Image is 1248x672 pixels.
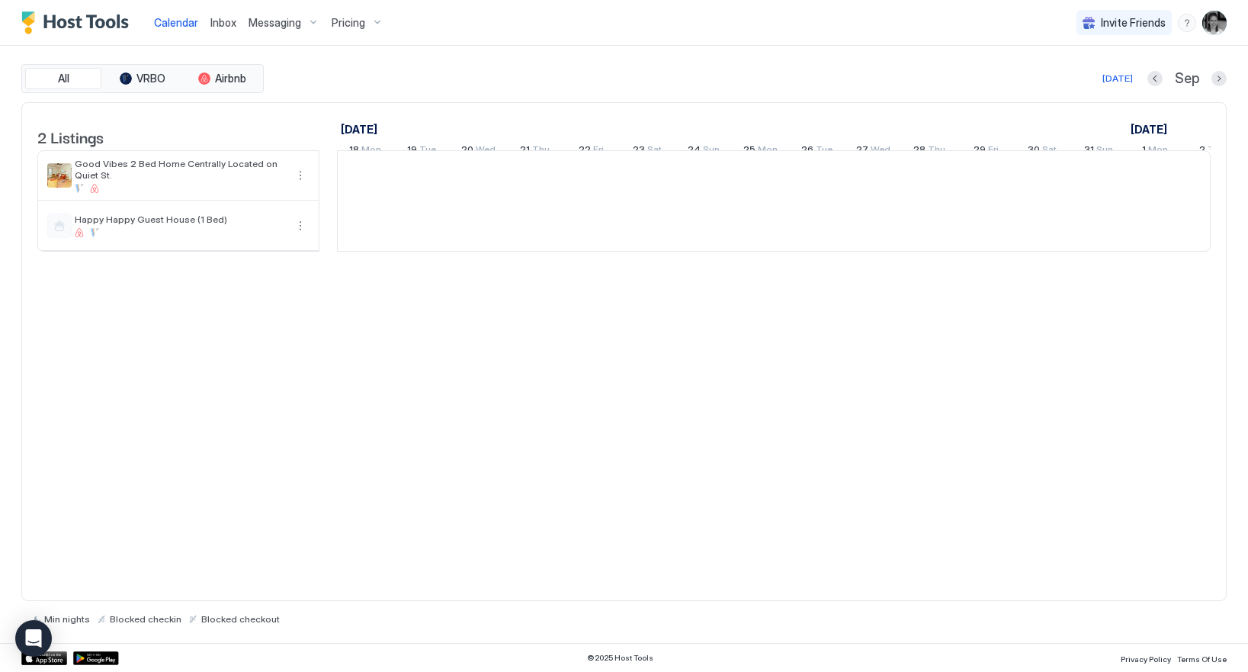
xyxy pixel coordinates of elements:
[1100,69,1135,88] button: [DATE]
[758,143,778,159] span: Mon
[476,143,496,159] span: Wed
[21,64,264,93] div: tab-group
[1177,650,1227,666] a: Terms Of Use
[37,125,104,148] span: 2 Listings
[337,118,381,140] a: August 18, 2025
[520,143,530,159] span: 21
[871,143,890,159] span: Wed
[1096,143,1113,159] span: Sun
[1199,143,1205,159] span: 2
[928,143,945,159] span: Thu
[988,143,999,159] span: Fri
[1102,72,1133,85] div: [DATE]
[419,143,436,159] span: Tue
[1127,118,1171,140] a: September 1, 2025
[1175,70,1199,88] span: Sep
[1084,143,1094,159] span: 31
[1178,14,1196,32] div: menu
[21,11,136,34] a: Host Tools Logo
[703,143,720,159] span: Sun
[1202,11,1227,35] div: User profile
[75,214,285,225] span: Happy Happy Guest House (1 Bed)
[457,140,499,162] a: August 20, 2025
[184,68,260,89] button: Airbnb
[587,653,653,663] span: © 2025 Host Tools
[73,651,119,665] a: Google Play Store
[210,14,236,31] a: Inbox
[1042,143,1057,159] span: Sat
[629,140,666,162] a: August 23, 2025
[345,140,385,162] a: August 18, 2025
[1147,71,1163,86] button: Previous month
[25,68,101,89] button: All
[1080,140,1117,162] a: August 31, 2025
[332,16,365,30] span: Pricing
[47,163,72,188] div: listing image
[1138,140,1172,162] a: September 1, 2025
[136,72,165,85] span: VRBO
[361,143,381,159] span: Mon
[579,143,591,159] span: 22
[801,143,813,159] span: 26
[816,143,833,159] span: Tue
[852,140,894,162] a: August 27, 2025
[21,651,67,665] a: App Store
[461,143,473,159] span: 20
[910,140,949,162] a: August 28, 2025
[15,620,52,657] div: Open Intercom Messenger
[1121,650,1171,666] a: Privacy Policy
[739,140,781,162] a: August 25, 2025
[349,143,359,159] span: 18
[1208,143,1224,159] span: Tue
[403,140,440,162] a: August 19, 2025
[913,143,926,159] span: 28
[633,143,645,159] span: 23
[110,613,181,625] span: Blocked checkin
[1177,654,1227,664] span: Terms Of Use
[743,143,756,159] span: 25
[1211,71,1227,86] button: Next month
[1148,143,1168,159] span: Mon
[58,72,69,85] span: All
[1024,140,1060,162] a: August 30, 2025
[856,143,868,159] span: 27
[407,143,417,159] span: 19
[797,140,836,162] a: August 26, 2025
[201,613,280,625] span: Blocked checkout
[575,140,608,162] a: August 22, 2025
[970,140,1003,162] a: August 29, 2025
[291,217,310,235] button: More options
[688,143,701,159] span: 24
[532,143,550,159] span: Thu
[154,14,198,31] a: Calendar
[104,68,181,89] button: VRBO
[593,143,604,159] span: Fri
[75,158,285,181] span: Good Vibes 2 Bed Home Centrally Located on Quiet St.
[1142,143,1146,159] span: 1
[1121,654,1171,664] span: Privacy Policy
[291,217,310,235] div: menu
[1195,140,1228,162] a: September 2, 2025
[44,613,90,625] span: Min nights
[154,16,198,29] span: Calendar
[1028,143,1040,159] span: 30
[684,140,723,162] a: August 24, 2025
[249,16,301,30] span: Messaging
[974,143,986,159] span: 29
[516,140,553,162] a: August 21, 2025
[291,166,310,185] button: More options
[1101,16,1166,30] span: Invite Friends
[210,16,236,29] span: Inbox
[291,166,310,185] div: menu
[647,143,662,159] span: Sat
[215,72,246,85] span: Airbnb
